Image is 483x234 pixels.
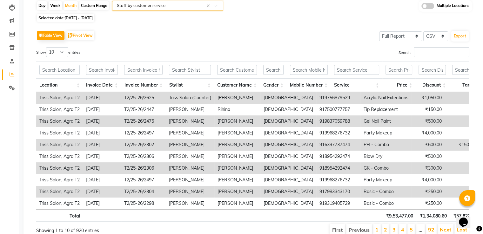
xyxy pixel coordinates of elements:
td: [DATE] [83,162,121,174]
input: Search Tax [452,65,475,75]
td: [DATE] [83,104,121,115]
input: Search Price [386,65,413,75]
td: ₹0 [445,92,478,104]
a: 3 [392,226,396,233]
th: Invoice Number: activate to sort column ascending [121,78,166,92]
td: T2/25-26/2497 [121,127,166,139]
th: ₹57,822.56 [450,209,480,222]
td: [DATE] [83,115,121,127]
td: Tip Replacement [360,104,412,115]
td: [DEMOGRAPHIC_DATA] [260,198,316,209]
td: T2/25-26/2298 [121,198,166,209]
td: ₹600.00 [412,139,445,151]
input: Search Discount [419,65,446,75]
td: Basic - Combo [360,186,412,198]
td: [DATE] [83,198,121,209]
th: Invoice Date: activate to sort column ascending [83,78,121,92]
td: [DEMOGRAPHIC_DATA] [260,162,316,174]
td: ₹0 [445,186,478,198]
div: Day [37,1,47,10]
td: Triss Salon, Agra T2 [36,139,83,151]
input: Search Service [334,65,379,75]
th: Mobile Number: activate to sort column ascending [287,78,331,92]
td: ₹0 [445,162,478,174]
td: [PERSON_NAME] [166,162,214,174]
td: [PERSON_NAME] [166,139,214,151]
td: [DATE] [83,174,121,186]
span: Multiple Locations [437,3,469,9]
td: Triss Salon, Agra T2 [36,104,83,115]
td: [DEMOGRAPHIC_DATA] [260,115,316,127]
td: 919756879529 [316,92,360,104]
td: ₹0 [445,127,478,139]
td: ₹4,000.00 [412,174,445,186]
td: ₹250.00 [412,186,445,198]
td: 917500777757 [316,104,360,115]
td: Acrylic Nail Extentions [360,92,412,104]
th: Service: activate to sort column ascending [331,78,382,92]
td: Triss Salon, Agra T2 [36,92,83,104]
a: Next [440,226,451,233]
select: Showentries [46,47,68,57]
div: Showing 1 to 10 of 920 entries [36,224,211,234]
a: 4 [401,226,404,233]
td: Triss Salon, Agra T2 [36,151,83,162]
td: [PERSON_NAME] [214,139,260,151]
td: T2/25-26/2625 [121,92,166,104]
td: T2/25-26/2475 [121,115,166,127]
span: Selected date: [37,14,94,22]
td: Party Makeup [360,174,412,186]
td: [DEMOGRAPHIC_DATA] [260,174,316,186]
td: T2/25-26/2447 [121,104,166,115]
td: [PERSON_NAME] [214,127,260,139]
td: ₹0 [445,115,478,127]
td: 918954292474 [316,151,360,162]
td: [DEMOGRAPHIC_DATA] [260,186,316,198]
td: T2/25-26/2306 [121,151,166,162]
td: 919968276732 [316,174,360,186]
span: [DATE] - [DATE] [64,16,93,20]
input: Search Invoice Number [124,65,163,75]
th: Gender: activate to sort column ascending [260,78,287,92]
input: Search Stylist [169,65,211,75]
div: Month [64,1,78,10]
td: [PERSON_NAME] [214,92,260,104]
td: ₹0 [445,174,478,186]
input: Search Invoice Date [86,65,118,75]
td: [PERSON_NAME] [166,174,214,186]
td: [PERSON_NAME] [166,151,214,162]
td: Basic - Combo [360,198,412,209]
td: T2/25-26/2497 [121,174,166,186]
td: 918954292474 [316,162,360,174]
td: [DEMOGRAPHIC_DATA] [260,151,316,162]
td: ₹300.00 [412,162,445,174]
td: [PERSON_NAME] [166,104,214,115]
input: Search Customer Name [217,65,257,75]
img: pivot.png [68,33,73,38]
td: Triss Salon, Agra T2 [36,115,83,127]
td: [PERSON_NAME] [214,115,260,127]
td: 919837059788 [316,115,360,127]
a: 5 [410,226,413,233]
td: ₹150.00 [412,104,445,115]
th: Stylist: activate to sort column ascending [166,78,214,92]
span: Clear all [206,3,212,9]
td: [PERSON_NAME] [214,186,260,198]
td: Blow Dry [360,151,412,162]
td: 917983343170 [316,186,360,198]
td: ₹0 [445,151,478,162]
iframe: chat widget [456,209,477,228]
td: [DEMOGRAPHIC_DATA] [260,139,316,151]
td: [DATE] [83,139,121,151]
td: T2/25-26/2304 [121,186,166,198]
td: T2/25-26/2306 [121,162,166,174]
td: ₹500.00 [412,151,445,162]
td: 916397737474 [316,139,360,151]
th: Tax: activate to sort column ascending [449,78,479,92]
td: Party Makeup [360,127,412,139]
td: [DATE] [83,127,121,139]
button: Pivot View [66,31,94,40]
div: Custom Range [79,1,109,10]
td: [DATE] [83,186,121,198]
input: Search Mobile Number [290,65,328,75]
